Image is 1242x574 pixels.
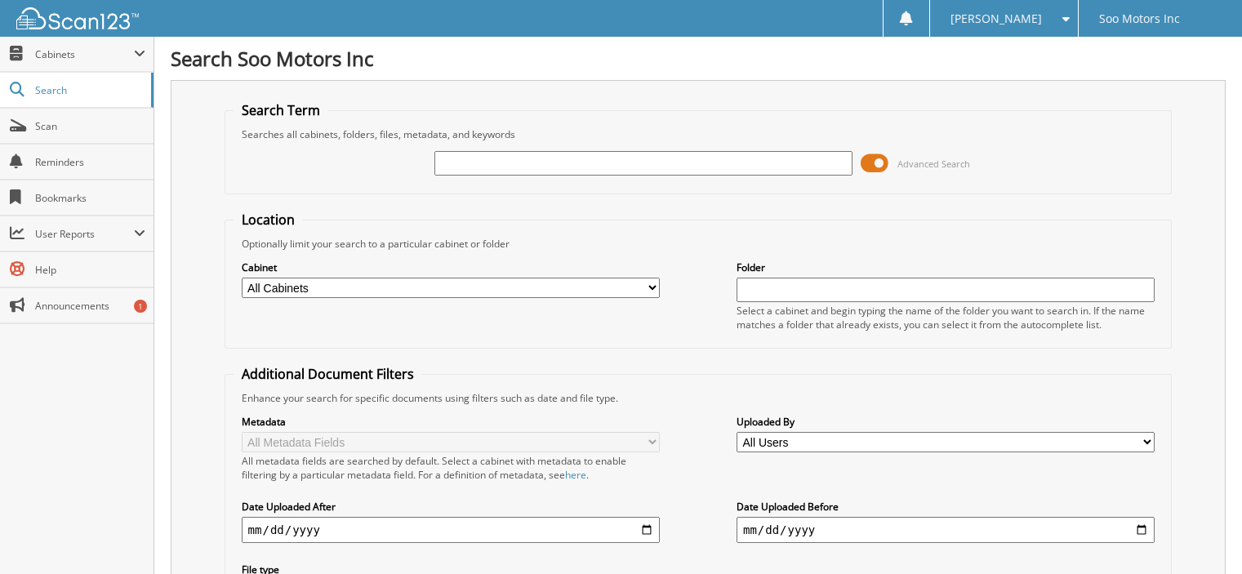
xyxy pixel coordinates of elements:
[737,500,1155,514] label: Date Uploaded Before
[35,155,145,169] span: Reminders
[35,47,134,61] span: Cabinets
[234,211,303,229] legend: Location
[565,468,586,482] a: here
[242,517,660,543] input: start
[234,391,1164,405] div: Enhance your search for specific documents using filters such as date and file type.
[950,14,1042,24] span: [PERSON_NAME]
[242,260,660,274] label: Cabinet
[234,237,1164,251] div: Optionally limit your search to a particular cabinet or folder
[35,299,145,313] span: Announcements
[897,158,970,170] span: Advanced Search
[35,191,145,205] span: Bookmarks
[35,263,145,277] span: Help
[134,300,147,313] div: 1
[737,415,1155,429] label: Uploaded By
[35,119,145,133] span: Scan
[1099,14,1180,24] span: Soo Motors Inc
[737,260,1155,274] label: Folder
[737,304,1155,331] div: Select a cabinet and begin typing the name of the folder you want to search in. If the name match...
[242,454,660,482] div: All metadata fields are searched by default. Select a cabinet with metadata to enable filtering b...
[35,83,143,97] span: Search
[16,7,139,29] img: scan123-logo-white.svg
[737,517,1155,543] input: end
[171,45,1226,72] h1: Search Soo Motors Inc
[35,227,134,241] span: User Reports
[234,365,422,383] legend: Additional Document Filters
[234,127,1164,141] div: Searches all cabinets, folders, files, metadata, and keywords
[242,415,660,429] label: Metadata
[242,500,660,514] label: Date Uploaded After
[234,101,328,119] legend: Search Term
